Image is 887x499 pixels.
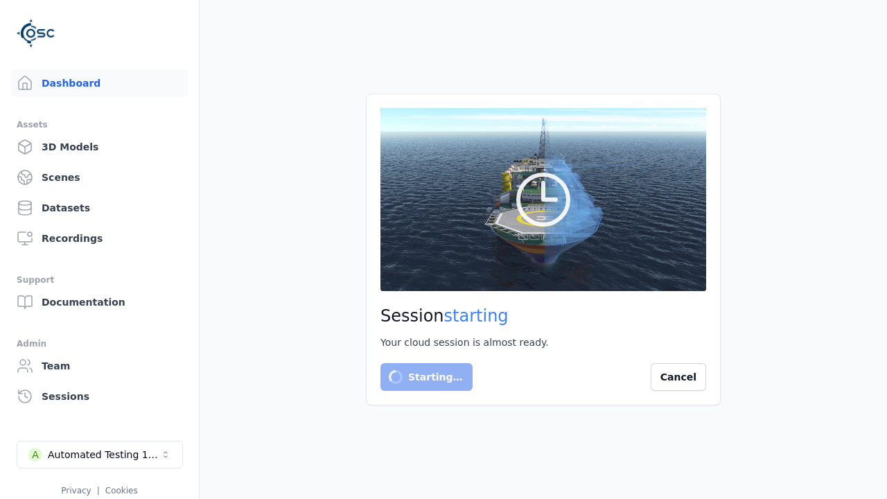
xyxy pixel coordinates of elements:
[17,272,182,288] div: Support
[11,352,188,380] a: Team
[17,335,182,352] div: Admin
[28,448,42,462] div: A
[380,335,706,349] div: Your cloud session is almost ready.
[444,306,509,326] span: starting
[48,448,160,462] div: Automated Testing 1 - Playwright
[97,486,100,496] span: |
[11,383,188,410] a: Sessions
[380,305,706,327] h2: Session
[380,363,473,391] button: Starting…
[17,116,182,133] div: Assets
[105,486,138,496] a: Cookies
[651,363,706,391] button: Cancel
[17,14,55,53] img: Logo
[11,164,188,191] a: Scenes
[61,486,91,496] a: Privacy
[11,225,188,252] a: Recordings
[11,288,188,316] a: Documentation
[11,69,188,97] a: Dashboard
[11,194,188,222] a: Datasets
[17,441,183,469] button: Select a workspace
[11,133,188,161] a: 3D Models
